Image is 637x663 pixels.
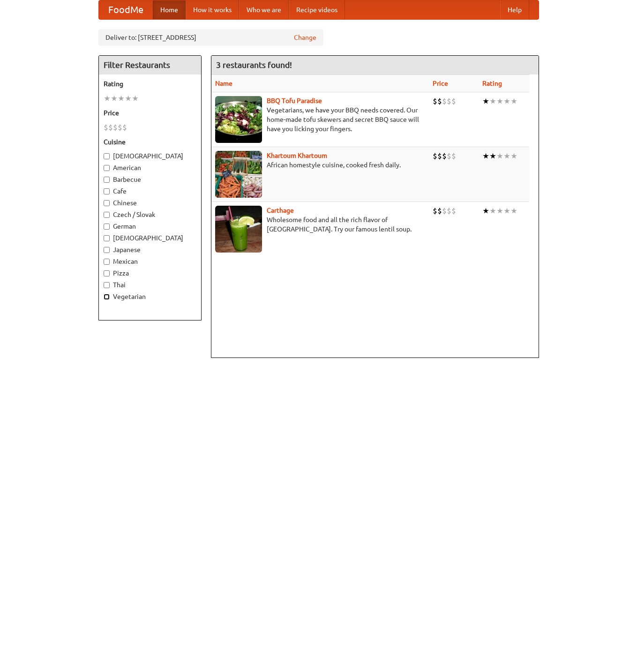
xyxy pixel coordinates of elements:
li: ★ [496,206,503,216]
input: Cafe [104,188,110,194]
li: ★ [503,151,510,161]
a: How it works [186,0,239,19]
li: ★ [510,151,517,161]
input: Barbecue [104,177,110,183]
label: Mexican [104,257,196,266]
h4: Filter Restaurants [99,56,201,74]
li: $ [108,122,113,133]
li: $ [447,96,451,106]
label: Chinese [104,198,196,208]
label: American [104,163,196,172]
input: Vegetarian [104,294,110,300]
li: ★ [482,151,489,161]
li: ★ [489,206,496,216]
li: $ [433,151,437,161]
img: carthage.jpg [215,206,262,253]
p: African homestyle cuisine, cooked fresh daily. [215,160,425,170]
li: ★ [482,206,489,216]
input: Czech / Slovak [104,212,110,218]
li: ★ [503,96,510,106]
li: ★ [510,206,517,216]
input: Pizza [104,270,110,276]
li: ★ [118,93,125,104]
li: $ [451,96,456,106]
h5: Rating [104,79,196,89]
a: Recipe videos [289,0,345,19]
input: American [104,165,110,171]
li: $ [451,151,456,161]
a: FoodMe [99,0,153,19]
li: ★ [482,96,489,106]
input: Chinese [104,200,110,206]
li: $ [433,96,437,106]
input: [DEMOGRAPHIC_DATA] [104,235,110,241]
li: $ [433,206,437,216]
label: Cafe [104,186,196,196]
h5: Cuisine [104,137,196,147]
li: $ [437,151,442,161]
a: Help [500,0,529,19]
li: $ [118,122,122,133]
li: $ [113,122,118,133]
li: ★ [496,96,503,106]
li: $ [447,206,451,216]
input: German [104,223,110,230]
label: Czech / Slovak [104,210,196,219]
input: Mexican [104,259,110,265]
li: $ [437,206,442,216]
label: Pizza [104,268,196,278]
label: Barbecue [104,175,196,184]
input: Japanese [104,247,110,253]
div: Deliver to: [STREET_ADDRESS] [98,29,323,46]
li: ★ [496,151,503,161]
li: $ [104,122,108,133]
label: Japanese [104,245,196,254]
h5: Price [104,108,196,118]
label: Vegetarian [104,292,196,301]
li: $ [451,206,456,216]
li: $ [447,151,451,161]
p: Wholesome food and all the rich flavor of [GEOGRAPHIC_DATA]. Try our famous lentil soup. [215,215,425,234]
li: $ [442,151,447,161]
li: ★ [111,93,118,104]
li: $ [442,206,447,216]
label: German [104,222,196,231]
label: [DEMOGRAPHIC_DATA] [104,233,196,243]
input: Thai [104,282,110,288]
li: $ [442,96,447,106]
li: ★ [510,96,517,106]
a: Who we are [239,0,289,19]
a: Price [433,80,448,87]
li: ★ [104,93,111,104]
a: Rating [482,80,502,87]
li: $ [122,122,127,133]
label: [DEMOGRAPHIC_DATA] [104,151,196,161]
a: Khartoum Khartoum [267,152,327,159]
p: Vegetarians, we have your BBQ needs covered. Our home-made tofu skewers and secret BBQ sauce will... [215,105,425,134]
li: ★ [503,206,510,216]
li: ★ [132,93,139,104]
label: Thai [104,280,196,290]
li: ★ [125,93,132,104]
ng-pluralize: 3 restaurants found! [216,60,292,69]
li: $ [437,96,442,106]
li: ★ [489,96,496,106]
img: tofuparadise.jpg [215,96,262,143]
a: Home [153,0,186,19]
li: ★ [489,151,496,161]
a: Change [294,33,316,42]
a: Carthage [267,207,294,214]
input: [DEMOGRAPHIC_DATA] [104,153,110,159]
img: khartoum.jpg [215,151,262,198]
a: BBQ Tofu Paradise [267,97,322,104]
a: Name [215,80,232,87]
